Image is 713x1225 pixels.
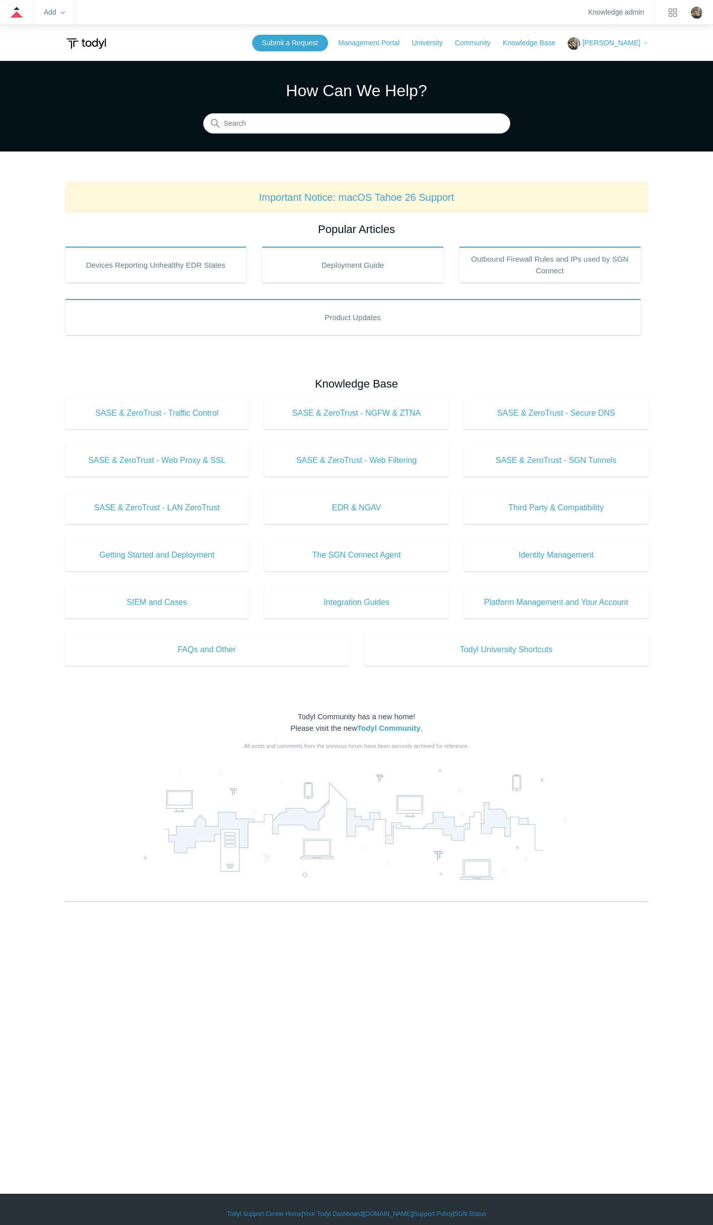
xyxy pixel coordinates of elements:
[459,247,641,283] a: Outbound Firewall Rules and IPs used by SGN Connect
[264,539,449,571] a: The SGN Connect Agent
[259,192,454,203] a: Important Notice: macOS Tahoe 26 Support
[691,7,703,19] zd-hc-trigger: Click your profile icon to open the profile menu
[65,34,108,53] img: Todyl Support Center Help Center home page
[379,644,633,656] span: Todyl University Shortcuts
[414,1209,452,1218] a: Support Policy
[203,114,510,134] input: Search
[80,454,234,467] span: SASE & ZeroTrust - Web Proxy & SSL
[65,492,250,524] a: SASE & ZeroTrust - LAN ZeroTrust
[479,549,633,561] span: Identity Management
[65,711,649,734] div: Todyl Community has a new home! Please visit the new .
[65,444,250,477] a: SASE & ZeroTrust - Web Proxy & SSL
[80,596,234,608] span: SIEM and Cases
[582,39,640,47] span: [PERSON_NAME]
[65,1209,649,1218] div: | | | |
[80,549,234,561] span: Getting Started and Deployment
[203,79,510,103] h1: How Can We Help?
[65,247,247,283] a: Devices Reporting Unhealthy EDR States
[262,247,444,283] a: Deployment Guide
[503,38,566,48] a: Knowledge Base
[65,586,250,619] a: SIEM and Cases
[80,407,234,419] span: SASE & ZeroTrust - Traffic Control
[65,375,649,392] h2: Knowledge Base
[252,35,328,51] a: Submit a Request
[227,1209,301,1218] a: Todyl Support Center Home
[464,397,649,429] a: SASE & ZeroTrust - Secure DNS
[65,397,250,429] a: SASE & ZeroTrust - Traffic Control
[691,7,703,19] img: user avatar
[264,397,449,429] a: SASE & ZeroTrust - NGFW & ZTNA
[80,502,234,514] span: SASE & ZeroTrust - LAN ZeroTrust
[338,38,410,48] a: Management Portal
[588,10,644,15] a: Knowledge admin
[479,454,633,467] span: SASE & ZeroTrust - SGN Tunnels
[279,549,434,561] span: The SGN Connect Agent
[464,539,649,571] a: Identity Management
[65,221,649,238] h2: Popular Articles
[464,586,649,619] a: Platform Management and Your Account
[454,1209,486,1218] a: SGN Status
[65,742,649,750] div: All posts and comments from the previous forum have been securely archived for reference.
[464,492,649,524] a: Third Party & Compatibility
[264,492,449,524] a: EDR & NGAV
[65,539,250,571] a: Getting Started and Deployment
[464,444,649,477] a: SASE & ZeroTrust - SGN Tunnels
[65,299,641,335] a: Product Updates
[279,454,434,467] span: SASE & ZeroTrust - Web Filtering
[357,724,421,732] a: Todyl Community
[264,586,449,619] a: Integration Guides
[364,1209,412,1218] a: [DOMAIN_NAME]
[279,502,434,514] span: EDR & NGAV
[279,407,434,419] span: SASE & ZeroTrust - NGFW & ZTNA
[264,444,449,477] a: SASE & ZeroTrust - Web Filtering
[479,407,633,419] span: SASE & ZeroTrust - Secure DNS
[568,37,648,50] button: [PERSON_NAME]
[303,1209,362,1218] a: Your Todyl Dashboard
[479,596,633,608] span: Platform Management and Your Account
[455,38,501,48] a: Community
[80,644,334,656] span: FAQs and Other
[65,634,349,666] a: FAQs and Other
[279,596,434,608] span: Integration Guides
[412,38,452,48] a: University
[364,634,649,666] a: Todyl University Shortcuts
[44,10,65,15] zd-hc-trigger: Add
[479,502,633,514] span: Third Party & Compatibility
